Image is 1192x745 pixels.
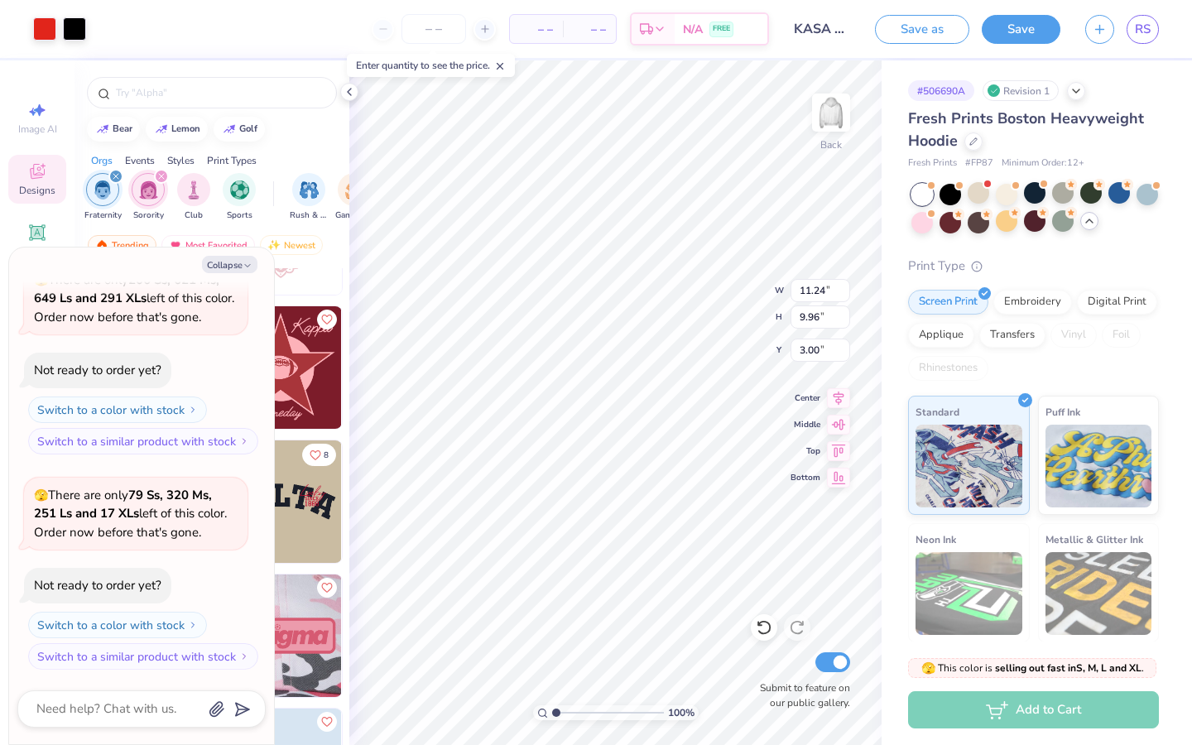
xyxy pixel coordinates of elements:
[345,180,364,199] img: Game Day Image
[260,235,323,255] div: Newest
[132,173,165,222] div: filter for Sorority
[317,712,337,732] button: Like
[791,472,820,483] span: Bottom
[171,124,200,133] div: lemon
[267,239,281,251] img: Newest.gif
[916,531,956,548] span: Neon Ink
[1102,323,1141,348] div: Foil
[916,425,1022,507] img: Standard
[96,124,109,134] img: trend_line.gif
[188,405,198,415] img: Switch to a color with stock
[983,80,1059,101] div: Revision 1
[185,180,203,199] img: Club Image
[921,661,935,676] span: 🫣
[982,15,1060,44] button: Save
[324,451,329,459] span: 8
[1050,323,1097,348] div: Vinyl
[290,209,328,222] span: Rush & Bid
[908,108,1144,151] span: Fresh Prints Boston Heavyweight Hoodie
[167,153,195,168] div: Styles
[34,487,227,541] span: There are only left of this color. Order now before that's gone.
[17,245,57,258] span: Add Text
[791,419,820,430] span: Middle
[169,239,182,251] img: most_fav.gif
[815,96,848,129] img: Back
[28,397,207,423] button: Switch to a color with stock
[95,239,108,251] img: trending.gif
[995,661,1142,675] strong: selling out fast in S, M, L and XL
[219,574,342,697] img: ec2e45d6-5d72-4219-b35b-b7c5a6d0e0e0
[84,173,122,222] div: filter for Fraternity
[347,54,515,77] div: Enter quantity to see the price.
[88,235,156,255] div: Trending
[875,15,969,44] button: Save as
[34,577,161,594] div: Not ready to order yet?
[300,180,319,199] img: Rush & Bid Image
[791,445,820,457] span: Top
[177,173,210,222] div: filter for Club
[290,173,328,222] div: filter for Rush & Bid
[341,306,464,429] img: b0f222ce-ca3c-453c-a4ec-5fdd680d411d
[223,124,236,134] img: trend_line.gif
[993,290,1072,315] div: Embroidery
[185,209,203,222] span: Club
[1045,403,1080,421] span: Puff Ink
[965,156,993,171] span: # FP87
[1002,156,1084,171] span: Minimum Order: 12 +
[908,80,974,101] div: # 506690A
[573,21,606,38] span: – –
[239,124,257,133] div: golf
[34,272,48,288] span: 🫣
[341,574,464,697] img: c79cb729-6542-43cf-8e3c-218bccc4dbaa
[1045,552,1152,635] img: Metallic & Glitter Ink
[219,306,342,429] img: 26fd3b67-d9e6-4e2b-9868-b1952367c6b4
[94,180,112,199] img: Fraternity Image
[290,173,328,222] button: filter button
[713,23,730,35] span: FREE
[87,117,140,142] button: bear
[1045,425,1152,507] img: Puff Ink
[28,643,258,670] button: Switch to a similar product with stock
[916,552,1022,635] img: Neon Ink
[28,612,207,638] button: Switch to a color with stock
[335,209,373,222] span: Game Day
[239,651,249,661] img: Switch to a similar product with stock
[230,180,249,199] img: Sports Image
[114,84,326,101] input: Try "Alpha"
[1045,531,1143,548] span: Metallic & Glitter Ink
[223,173,256,222] div: filter for Sports
[18,123,57,136] span: Image AI
[91,153,113,168] div: Orgs
[219,440,342,563] img: afe7ef1a-dcf9-4831-8f28-6b272741dcf3
[302,444,336,466] button: Like
[668,705,695,720] span: 100 %
[908,156,957,171] span: Fresh Prints
[317,578,337,598] button: Like
[34,362,161,378] div: Not ready to order yet?
[239,436,249,446] img: Switch to a similar product with stock
[207,153,257,168] div: Print Types
[28,428,258,454] button: Switch to a similar product with stock
[113,124,132,133] div: bear
[125,153,155,168] div: Events
[227,209,252,222] span: Sports
[781,12,863,46] input: Untitled Design
[908,323,974,348] div: Applique
[908,290,988,315] div: Screen Print
[751,680,850,710] label: Submit to feature on our public gallery.
[19,184,55,197] span: Designs
[188,620,198,630] img: Switch to a color with stock
[335,173,373,222] button: filter button
[317,310,337,329] button: Like
[791,392,820,404] span: Center
[223,173,256,222] button: filter button
[1077,290,1157,315] div: Digital Print
[132,173,165,222] button: filter button
[161,235,255,255] div: Most Favorited
[683,21,703,38] span: N/A
[133,209,164,222] span: Sorority
[520,21,553,38] span: – –
[146,117,208,142] button: lemon
[214,117,265,142] button: golf
[1135,20,1151,39] span: RS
